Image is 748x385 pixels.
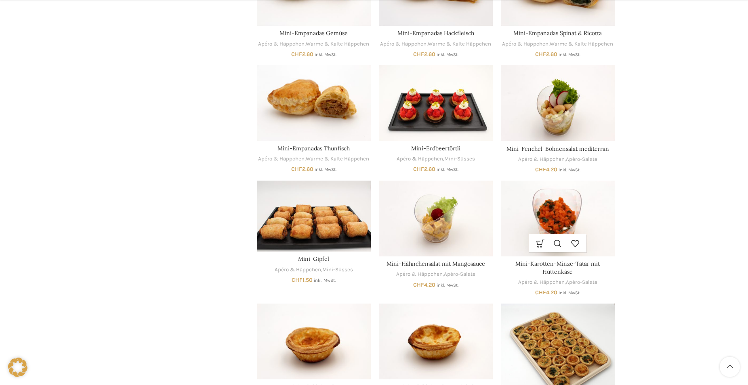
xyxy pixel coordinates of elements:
a: Apéro & Häppchen [258,40,305,48]
a: Mini-Empanadas Spinat & Ricotta [513,29,602,37]
div: , [379,40,493,48]
div: , [501,156,615,163]
div: , [257,155,371,163]
a: Schnellansicht [549,234,566,252]
bdi: 2.60 [535,51,557,58]
div: , [501,40,615,48]
a: Mini-Hähnchensalat mit Mangosauce [387,260,485,267]
span: CHF [291,166,302,173]
a: Mini-Gipfel [298,255,329,262]
bdi: 4.20 [535,166,557,173]
a: Warme & Kalte Häppchen [428,40,491,48]
a: Apéro & Häppchen [518,279,565,286]
small: inkl. MwSt. [314,278,336,283]
small: inkl. MwSt. [315,167,336,172]
span: CHF [413,166,424,173]
a: In den Warenkorb legen: „Mini-Karotten-Minze-Tatar mit Hüttenkäse“ [532,234,549,252]
span: CHF [292,277,303,283]
div: , [257,266,371,274]
span: CHF [291,51,302,58]
span: CHF [535,51,546,58]
a: Apéro & Häppchen [518,156,565,163]
small: inkl. MwSt. [437,52,458,57]
a: Scroll to top button [720,357,740,377]
a: Mini-Karotten-Minze-Tatar mit Hüttenkäse [501,181,615,256]
a: Mini-Küchlein Käse [257,304,371,379]
a: Warme & Kalte Häppchen [306,40,369,48]
small: inkl. MwSt. [315,52,336,57]
a: Mini-Karotten-Minze-Tatar mit Hüttenkäse [515,260,600,275]
a: Apéro-Salate [444,271,475,278]
div: , [379,271,493,278]
a: Mini-Küchlein Käse-Zwiebel [379,304,493,379]
span: CHF [535,289,546,296]
a: Apéro & Häppchen [380,40,427,48]
a: Mini-Süsses [322,266,353,274]
bdi: 2.60 [413,166,435,173]
bdi: 2.60 [291,166,313,173]
a: Mini-Empanadas Hackfleisch [397,29,474,37]
small: inkl. MwSt. [559,167,580,173]
a: Warme & Kalte Häppchen [306,155,369,163]
span: CHF [413,281,424,288]
bdi: 1.50 [292,277,313,283]
a: Apéro & Häppchen [502,40,548,48]
a: Mini-Erdbeertörtli [411,145,460,152]
bdi: 2.60 [291,51,313,58]
a: Apéro & Häppchen [396,271,443,278]
a: Mini-Fenchel-Bohnensalat mediterran [506,145,609,152]
span: CHF [413,51,424,58]
a: Apéro & Häppchen [397,155,443,163]
a: Mini-Empanadas Thunfisch [277,145,350,152]
div: , [501,279,615,286]
span: CHF [535,166,546,173]
div: , [257,40,371,48]
a: Mini-Gipfel [257,181,371,252]
bdi: 4.20 [535,289,557,296]
a: Apéro & Häppchen [258,155,305,163]
a: Apéro-Salate [566,279,597,286]
div: , [379,155,493,163]
bdi: 2.60 [413,51,435,58]
a: Warme & Kalte Häppchen [550,40,613,48]
small: inkl. MwSt. [559,52,580,57]
a: Mini-Fenchel-Bohnensalat mediterran [501,65,615,142]
a: Apéro & Häppchen [275,266,321,274]
a: Apéro-Salate [566,156,597,163]
a: Mini-Süsses [444,155,475,163]
a: Mini-Empanadas Thunfisch [257,65,371,141]
a: Mini-Empanadas Gemüse [279,29,348,37]
a: Mini-Hähnchensalat mit Mangosauce [379,181,493,256]
bdi: 4.20 [413,281,435,288]
small: inkl. MwSt. [559,290,580,296]
a: Mini-Erdbeertörtli [379,65,493,141]
small: inkl. MwSt. [437,283,458,288]
small: inkl. MwSt. [437,167,458,172]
